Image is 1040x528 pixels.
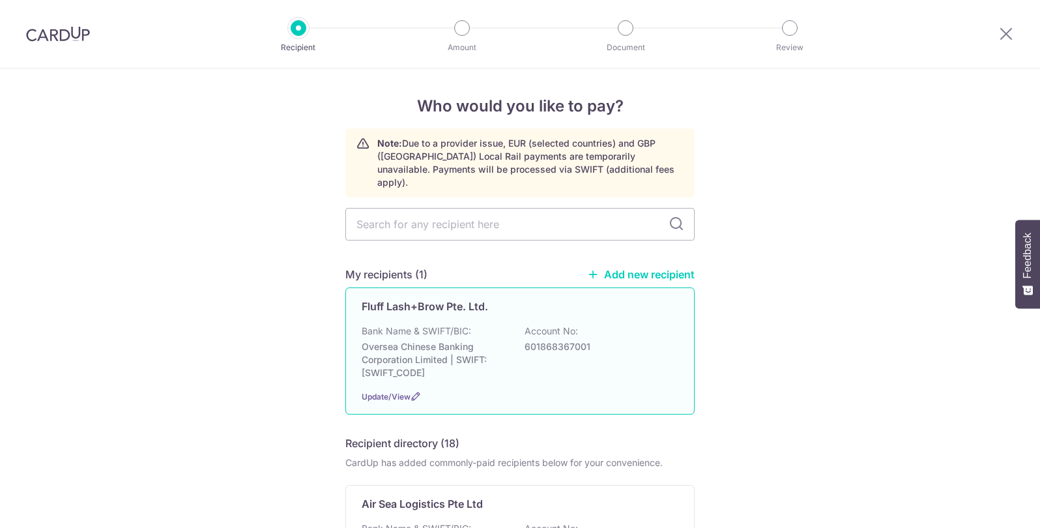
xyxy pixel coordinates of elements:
[362,496,483,512] p: Air Sea Logistics Pte Ltd
[587,268,695,281] a: Add new recipient
[250,41,347,54] p: Recipient
[362,392,411,402] a: Update/View
[362,299,488,314] p: Fluff Lash+Brow Pte. Ltd.
[345,208,695,241] input: Search for any recipient here
[345,456,695,469] div: CardUp has added commonly-paid recipients below for your convenience.
[1022,233,1033,278] span: Feedback
[345,267,427,282] h5: My recipients (1)
[742,41,838,54] p: Review
[577,41,674,54] p: Document
[345,435,459,451] h5: Recipient directory (18)
[1015,220,1040,308] button: Feedback - Show survey
[525,340,671,353] p: 601868367001
[26,26,90,42] img: CardUp
[345,95,695,118] h4: Who would you like to pay?
[362,325,471,338] p: Bank Name & SWIFT/BIC:
[525,325,578,338] p: Account No:
[414,41,510,54] p: Amount
[377,138,402,149] strong: Note:
[362,340,508,379] p: Oversea Chinese Banking Corporation Limited | SWIFT: [SWIFT_CODE]
[377,137,684,189] p: Due to a provider issue, EUR (selected countries) and GBP ([GEOGRAPHIC_DATA]) Local Rail payments...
